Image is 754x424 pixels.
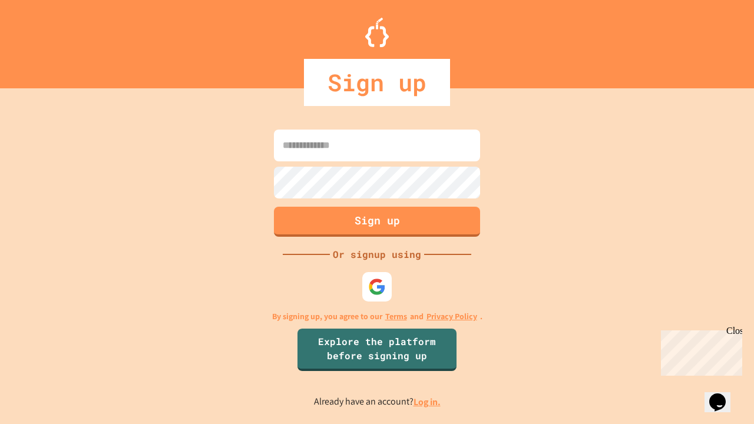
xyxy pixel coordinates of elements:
[272,310,482,323] p: By signing up, you agree to our and .
[656,326,742,376] iframe: chat widget
[5,5,81,75] div: Chat with us now!Close
[385,310,407,323] a: Terms
[365,18,389,47] img: Logo.svg
[304,59,450,106] div: Sign up
[274,207,480,237] button: Sign up
[368,278,386,296] img: google-icon.svg
[705,377,742,412] iframe: chat widget
[314,395,441,409] p: Already have an account?
[426,310,477,323] a: Privacy Policy
[414,396,441,408] a: Log in.
[297,329,457,371] a: Explore the platform before signing up
[330,247,424,261] div: Or signup using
